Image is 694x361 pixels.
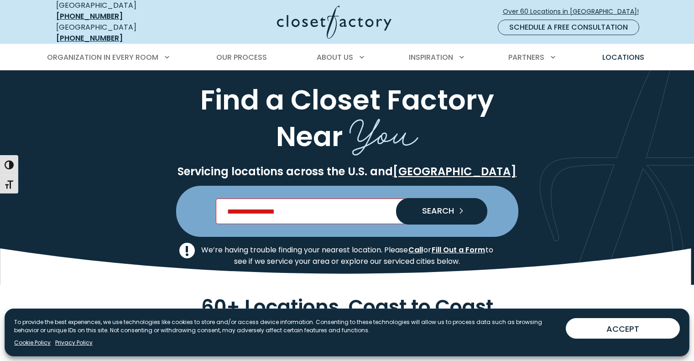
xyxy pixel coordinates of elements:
[216,199,478,224] input: Enter Postal Code
[498,20,639,35] a: Schedule a Free Consultation
[56,33,123,43] a: [PHONE_NUMBER]
[54,165,640,178] p: Servicing locations across the U.S. and
[415,207,454,215] span: SEARCH
[566,318,680,339] button: ACCEPT
[277,5,391,39] img: Closet Factory Logo
[201,293,493,320] span: 60+ Locations, Coast to Coast
[47,52,158,63] span: Organization in Every Room
[56,22,188,44] div: [GEOGRAPHIC_DATA]
[276,117,343,156] span: Near
[14,318,558,335] p: To provide the best experiences, we use technologies like cookies to store and/or access device i...
[393,164,517,179] a: [GEOGRAPHIC_DATA]
[184,241,190,261] tspan: !
[508,52,544,63] span: Partners
[503,7,646,16] span: Over 60 Locations in [GEOGRAPHIC_DATA]!
[56,11,123,21] a: [PHONE_NUMBER]
[317,52,353,63] span: About Us
[396,198,487,225] button: Search our Nationwide Locations
[14,339,51,347] a: Cookie Policy
[408,244,423,256] a: Call
[200,80,494,119] span: Find a Closet Factory
[201,244,493,267] p: We’re having trouble finding your nearest location. Please or to see if we service your area or e...
[350,101,418,159] span: You
[55,339,93,347] a: Privacy Policy
[409,52,453,63] span: Inspiration
[41,45,654,70] nav: Primary Menu
[502,4,647,20] a: Over 60 Locations in [GEOGRAPHIC_DATA]!
[602,52,644,63] span: Locations
[216,52,267,63] span: Our Process
[431,244,485,256] a: Fill Out a Form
